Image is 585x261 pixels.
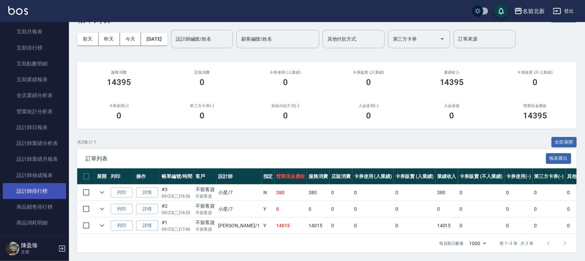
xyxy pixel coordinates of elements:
[366,111,371,121] h3: 0
[85,155,546,162] span: 訂單列表
[196,226,215,232] p: 不留客資
[6,242,19,255] img: Person
[275,168,307,185] th: 營業現金應收
[136,204,158,215] a: 詳情
[107,77,131,87] h3: 14395
[418,70,485,75] h2: 業績收入
[111,220,133,231] button: 列印
[200,77,204,87] h3: 0
[141,33,167,45] button: [DATE]
[523,111,547,121] h3: 14395
[3,24,66,40] a: 互助月報表
[533,218,566,234] td: 0
[335,104,402,108] h2: 入金使用(-)
[262,185,275,201] td: N
[502,104,569,108] h2: 營業現金應收
[330,218,352,234] td: 0
[196,202,215,210] div: 不留客資
[307,185,330,201] td: 380
[307,218,330,234] td: 14015
[435,168,458,185] th: 業績收入
[394,168,435,185] th: 卡券販賣 (入業績)
[330,185,352,201] td: 0
[504,185,533,201] td: 0
[307,168,330,185] th: 服務消費
[160,185,194,201] td: #3
[352,218,394,234] td: 0
[504,201,533,217] td: 0
[458,201,504,217] td: 0
[435,201,458,217] td: 0
[3,199,66,215] a: 商品銷售排行榜
[97,204,107,214] button: expand row
[3,56,66,72] a: 互助點數明細
[194,168,217,185] th: 客戶
[435,218,458,234] td: 14015
[216,218,261,234] td: [PERSON_NAME] /1
[162,210,192,216] p: 09/23 (二) 16:55
[196,186,215,193] div: 不留客資
[546,155,572,161] a: 報表匯出
[200,111,204,121] h3: 0
[439,240,464,247] p: 每頁顯示數量
[111,204,133,215] button: 列印
[352,201,394,217] td: 0
[504,218,533,234] td: 0
[252,104,319,108] h2: 其他付款方式(-)
[169,104,236,108] h2: 第三方卡券(-)
[77,139,96,145] p: 共 3 筆, 1 / 1
[283,111,288,121] h3: 0
[504,168,533,185] th: 卡券使用(-)
[3,72,66,87] a: 互助業績報表
[97,220,107,231] button: expand row
[109,168,134,185] th: 列印
[352,168,394,185] th: 卡券使用 (入業績)
[533,185,566,201] td: 0
[262,218,275,234] td: Y
[21,242,56,249] h5: 陳盈臻
[262,168,275,185] th: 指定
[467,234,489,253] div: 1000
[134,168,160,185] th: 操作
[307,201,330,217] td: 0
[3,104,66,119] a: 營業統計分析表
[111,187,133,198] button: 列印
[330,201,352,217] td: 0
[352,185,394,201] td: 0
[196,219,215,226] div: 不留客資
[500,240,533,247] p: 第 1–3 筆 共 3 筆
[418,104,485,108] h2: 入金儲值
[169,70,236,75] h2: 店販消費
[523,7,545,15] div: 名留北新
[97,187,107,198] button: expand row
[3,215,66,231] a: 商品消耗明細
[550,5,577,18] button: 登出
[275,185,307,201] td: 380
[458,168,504,185] th: 卡券販賣 (不入業績)
[440,77,464,87] h3: 14395
[458,185,504,201] td: 0
[3,135,66,151] a: 設計師業績分析表
[216,201,261,217] td: 小星 /7
[335,70,402,75] h2: 卡券販賣 (入業績)
[85,70,152,75] h3: 服務消費
[3,167,66,183] a: 設計師抽成報表
[3,183,66,199] a: 設計師排行榜
[196,210,215,216] p: 不留客資
[283,77,288,87] h3: 0
[3,231,66,247] a: 服務扣項明細表
[162,226,192,232] p: 09/23 (二) 17:40
[160,168,194,185] th: 帳單編號/時間
[502,70,569,75] h2: 卡券販賣 (不入業績)
[77,33,99,45] button: 前天
[8,6,28,15] img: Logo
[21,249,56,255] p: 主管
[136,220,158,231] a: 詳情
[494,4,508,18] button: save
[262,201,275,217] td: Y
[533,201,566,217] td: 0
[99,33,120,45] button: 昨天
[120,33,141,45] button: 今天
[458,218,504,234] td: 0
[196,193,215,199] p: 不留客資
